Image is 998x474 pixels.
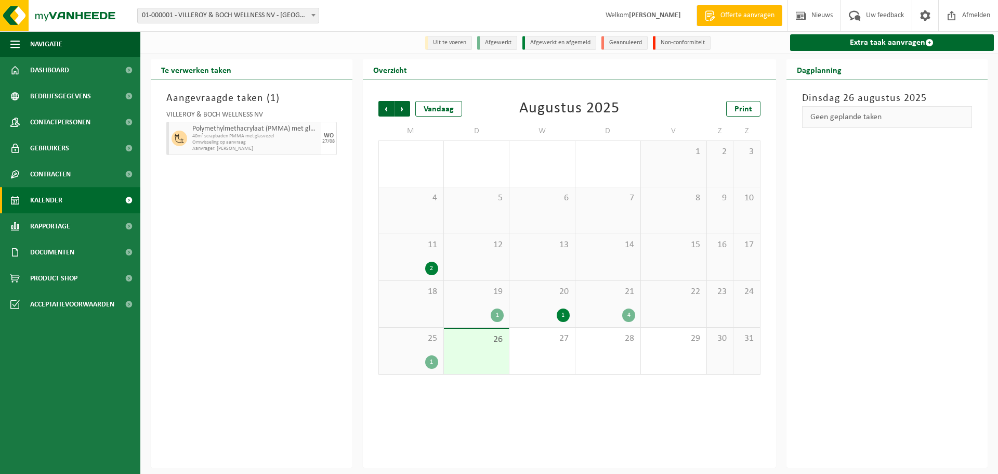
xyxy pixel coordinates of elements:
span: Aanvrager: [PERSON_NAME] [192,146,319,152]
a: Extra taak aanvragen [790,34,994,51]
div: Vandaag [415,101,462,117]
strong: [PERSON_NAME] [629,11,681,19]
span: 1 [270,93,276,104]
a: Offerte aanvragen [697,5,782,26]
span: 1 [646,146,701,158]
span: 18 [384,286,438,298]
td: M [378,122,444,140]
span: 14 [581,239,635,251]
div: WO [324,133,334,139]
span: 01-000001 - VILLEROY & BOCH WELLNESS NV - ROESELARE [137,8,319,23]
span: Navigatie [30,31,62,57]
h2: Te verwerken taken [151,59,242,80]
span: 2 [712,146,728,158]
span: 8 [646,193,701,204]
span: Gebruikers [30,135,69,161]
span: 01-000001 - VILLEROY & BOCH WELLNESS NV - ROESELARE [138,8,319,23]
h2: Dagplanning [786,59,852,80]
span: 5 [449,193,504,204]
div: 1 [491,309,504,322]
span: 26 [449,334,504,345]
span: Product Shop [30,265,77,291]
span: 40m³ scrapbaden PMMA met glasvezel [192,133,319,139]
span: 12 [449,239,504,251]
td: Z [707,122,733,140]
span: 19 [449,286,504,298]
span: 13 [515,239,569,251]
h3: Aangevraagde taken ( ) [166,91,337,106]
h2: Overzicht [363,59,417,80]
span: Omwisseling op aanvraag [192,139,319,146]
span: 25 [384,333,438,344]
span: Volgende [395,101,410,117]
span: Dashboard [30,57,69,83]
span: Documenten [30,239,74,265]
span: 16 [712,239,728,251]
div: 4 [622,309,635,322]
span: Contracten [30,161,71,187]
span: Bedrijfsgegevens [30,83,91,109]
span: 15 [646,239,701,251]
span: 29 [646,333,701,344]
span: 30 [712,333,728,344]
span: 28 [581,333,635,344]
span: 17 [739,239,754,251]
div: 2 [425,262,438,275]
span: Polymethylmethacrylaat (PMMA) met glasvezel [192,125,319,133]
li: Afgewerkt en afgemeld [522,36,596,50]
div: 1 [425,355,438,369]
span: Offerte aanvragen [718,10,777,21]
span: Kalender [30,187,62,213]
div: Augustus 2025 [519,101,620,117]
td: D [575,122,641,140]
li: Uit te voeren [425,36,472,50]
span: 11 [384,239,438,251]
h3: Dinsdag 26 augustus 2025 [802,91,973,106]
div: Geen geplande taken [802,106,973,128]
span: Print [734,105,752,113]
span: 21 [581,286,635,298]
span: 3 [739,146,754,158]
span: 23 [712,286,728,298]
td: Z [733,122,760,140]
div: 27/08 [322,139,335,144]
span: Rapportage [30,213,70,239]
a: Print [726,101,760,117]
span: 27 [515,333,569,344]
li: Non-conformiteit [653,36,711,50]
div: 1 [557,309,570,322]
td: W [509,122,575,140]
span: 4 [384,193,438,204]
span: Acceptatievoorwaarden [30,291,114,317]
li: Afgewerkt [477,36,517,50]
td: D [444,122,509,140]
span: 7 [581,193,635,204]
span: 22 [646,286,701,298]
span: 9 [712,193,728,204]
td: V [641,122,706,140]
span: Vorige [378,101,394,117]
span: 10 [739,193,754,204]
span: 31 [739,333,754,344]
span: 20 [515,286,569,298]
li: Geannuleerd [601,36,648,50]
span: 24 [739,286,754,298]
div: VILLEROY & BOCH WELLNESS NV [166,111,337,122]
span: 6 [515,193,569,204]
span: Contactpersonen [30,109,90,135]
